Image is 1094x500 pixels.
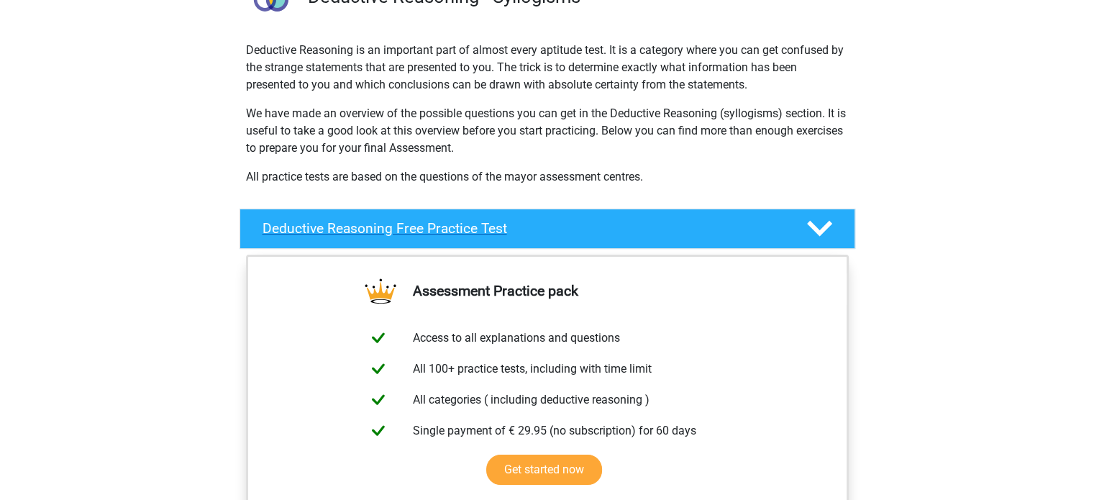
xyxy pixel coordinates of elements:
[246,105,849,157] p: We have made an overview of the possible questions you can get in the Deductive Reasoning (syllog...
[234,209,861,249] a: Deductive Reasoning Free Practice Test
[486,455,602,485] a: Get started now
[246,42,849,94] p: Deductive Reasoning is an important part of almost every aptitude test. It is a category where yo...
[246,168,849,186] p: All practice tests are based on the questions of the mayor assessment centres.
[263,220,783,237] h4: Deductive Reasoning Free Practice Test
